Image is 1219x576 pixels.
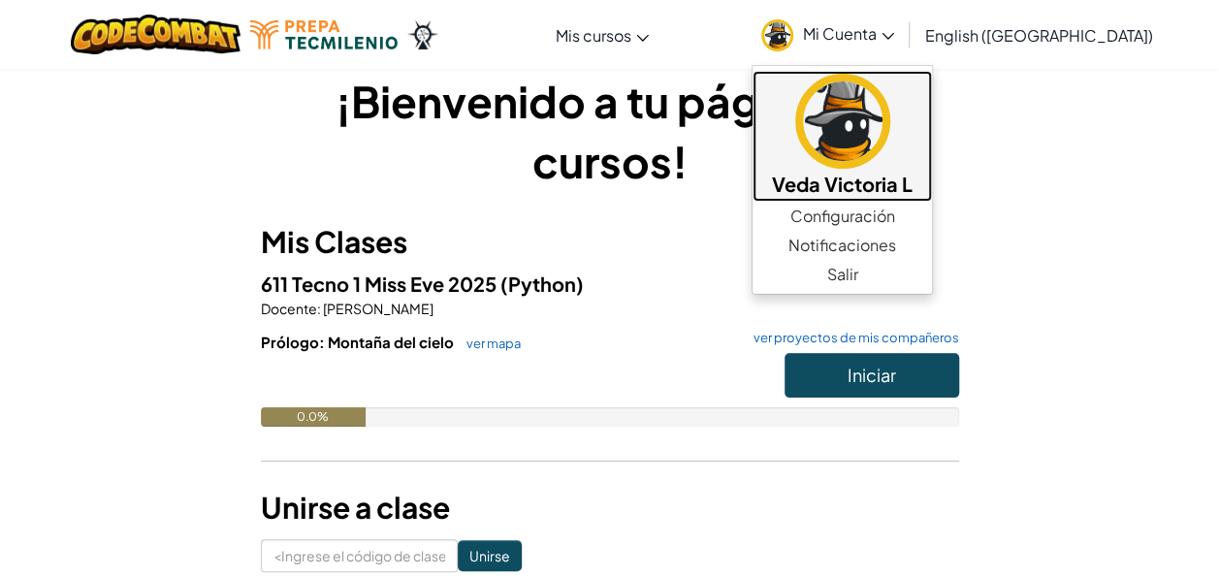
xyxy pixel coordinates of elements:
img: Ozaria [407,20,438,49]
h5: Veda Victoria L [772,169,913,199]
span: Prólogo: Montaña del cielo [261,333,457,351]
span: English ([GEOGRAPHIC_DATA]) [925,25,1153,46]
div: 0.0% [261,407,366,427]
h3: Mis Clases [261,220,959,264]
h3: Unirse a clase [261,486,959,529]
span: (Python) [500,272,584,296]
img: avatar [761,19,793,51]
a: Salir [753,260,932,289]
span: Iniciar [848,364,896,386]
img: Logotipo de CodeCombat [71,15,241,54]
img: Logotipo de Tecmilenio [250,20,398,49]
span: Docente [261,300,317,317]
h1: ¡Bienvenido a tu página de cursos! [261,71,959,191]
input: Unirse [458,540,522,571]
a: Veda Victoria L [753,71,932,202]
button: Iniciar [785,353,959,398]
span: 611 Tecno 1 Miss Eve 2025 [261,272,500,296]
span: : [317,300,321,317]
a: ver proyectos de mis compañeros [744,332,959,344]
a: Configuración [753,202,932,231]
a: Mis cursos [546,9,658,61]
a: Notificaciones [753,231,932,260]
a: ver mapa [457,336,521,351]
a: English ([GEOGRAPHIC_DATA]) [915,9,1163,61]
span: Mi Cuenta [803,23,894,44]
span: [PERSON_NAME] [321,300,433,317]
span: Notificaciones [788,234,896,257]
a: Mi Cuenta [752,4,904,65]
img: avatar [795,74,890,169]
span: Mis cursos [556,25,631,46]
input: <Ingrese el código de clase> [261,539,458,572]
